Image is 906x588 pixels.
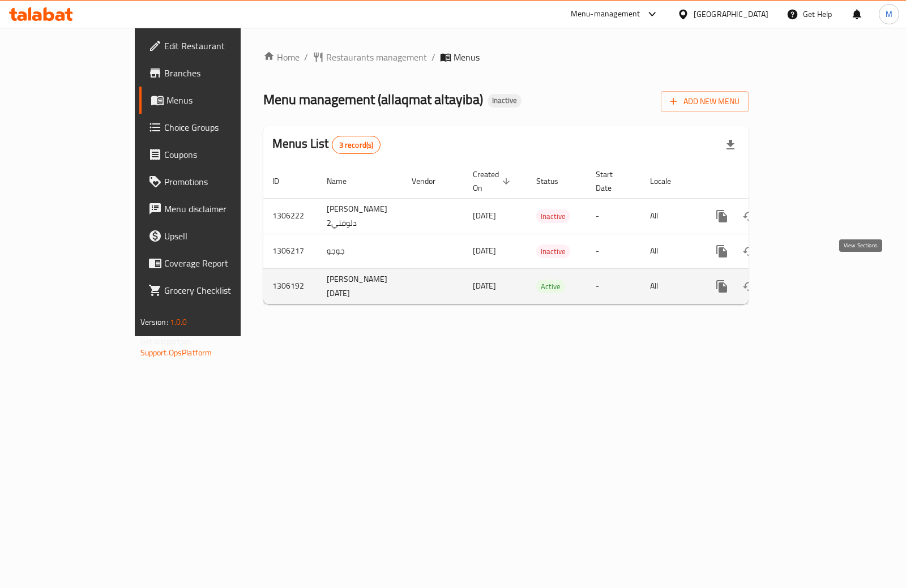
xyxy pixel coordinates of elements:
span: Branches [164,66,277,80]
td: [PERSON_NAME] [DATE] [318,268,403,304]
td: All [641,234,699,268]
span: Status [536,174,573,188]
span: Menu management ( allaqmat altayiba ) [263,87,483,112]
button: Change Status [736,238,763,265]
span: Start Date [596,168,627,195]
span: [DATE] [473,208,496,223]
a: Menus [139,87,286,114]
span: M [886,8,892,20]
button: more [708,203,736,230]
h2: Menus List [272,135,381,154]
span: Grocery Checklist [164,284,277,297]
td: All [641,268,699,304]
li: / [304,50,308,64]
span: Menus [166,93,277,107]
button: Change Status [736,273,763,300]
span: ID [272,174,294,188]
a: Promotions [139,168,286,195]
span: Version: [140,315,168,329]
div: Total records count [332,136,381,154]
div: Menu-management [571,7,640,21]
td: - [587,198,641,234]
div: Export file [717,131,744,158]
span: Get support on: [140,334,193,349]
table: enhanced table [263,164,826,304]
a: Coupons [139,141,286,168]
span: Add New Menu [670,95,740,109]
span: Inactive [488,96,522,105]
div: Inactive [536,209,570,223]
span: Upsell [164,229,277,243]
td: - [587,234,641,268]
button: more [708,273,736,300]
span: Coverage Report [164,256,277,270]
div: [GEOGRAPHIC_DATA] [694,8,768,20]
span: Restaurants management [326,50,427,64]
span: Inactive [536,245,570,258]
a: Branches [139,59,286,87]
a: Restaurants management [313,50,427,64]
div: Inactive [488,94,522,108]
span: Edit Restaurant [164,39,277,53]
th: Actions [699,164,826,199]
a: Coverage Report [139,250,286,277]
a: Menu disclaimer [139,195,286,222]
span: 1.0.0 [170,315,187,329]
span: Menu disclaimer [164,202,277,216]
span: 3 record(s) [332,140,381,151]
span: Menus [454,50,480,64]
span: Vendor [412,174,450,188]
span: Coupons [164,148,277,161]
span: Promotions [164,175,277,188]
td: All [641,198,699,234]
span: Active [536,280,565,293]
span: Choice Groups [164,121,277,134]
a: Upsell [139,222,286,250]
span: Inactive [536,210,570,223]
td: 1306192 [263,268,318,304]
span: Locale [650,174,686,188]
nav: breadcrumb [263,50,749,64]
a: Edit Restaurant [139,32,286,59]
span: Name [327,174,361,188]
li: / [431,50,435,64]
td: - [587,268,641,304]
button: more [708,238,736,265]
td: 1306217 [263,234,318,268]
span: [DATE] [473,243,496,258]
a: Grocery Checklist [139,277,286,304]
td: جوجو [318,234,403,268]
span: [DATE] [473,278,496,293]
a: Support.OpsPlatform [140,345,212,360]
td: 1306222 [263,198,318,234]
button: Change Status [736,203,763,230]
td: [PERSON_NAME] دلوقتي2 [318,198,403,234]
button: Add New Menu [661,91,749,112]
span: Created On [473,168,514,195]
a: Choice Groups [139,114,286,141]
